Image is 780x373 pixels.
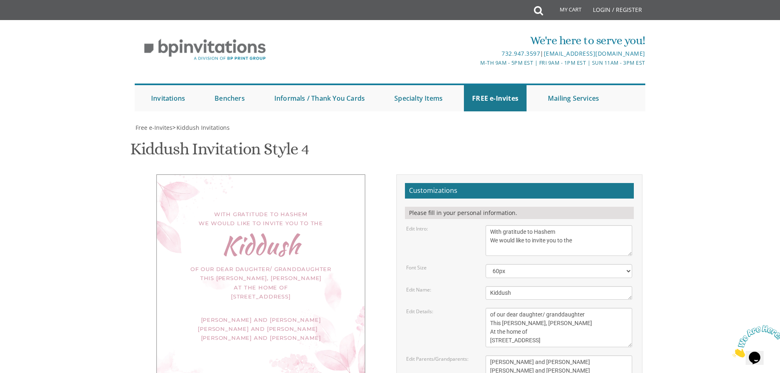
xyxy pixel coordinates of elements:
[729,322,780,361] iframe: chat widget
[172,124,230,131] span: >
[502,50,540,57] a: 732.947.3597
[130,140,309,164] h1: Kiddush Invitation Style 4
[406,355,468,362] label: Edit Parents/Grandparents:
[135,124,172,131] a: Free e-Invites
[3,3,54,36] img: Chat attention grabber
[176,124,230,131] a: Kiddush Invitations
[406,225,428,232] label: Edit Intro:
[544,50,645,57] a: [EMAIL_ADDRESS][DOMAIN_NAME]
[173,315,348,342] div: [PERSON_NAME] and [PERSON_NAME] [PERSON_NAME] and [PERSON_NAME] [PERSON_NAME] and [PERSON_NAME]
[486,225,632,256] textarea: We would like to invite you to the kiddush of our dear daughter/granddaughter
[305,32,645,49] div: We're here to serve you!
[173,241,348,250] div: Kiddush
[542,1,587,21] a: My Cart
[406,286,431,293] label: Edit Name:
[266,85,373,111] a: Informals / Thank You Cards
[405,183,634,199] h2: Customizations
[386,85,451,111] a: Specialty Items
[406,308,433,315] label: Edit Details:
[406,264,427,271] label: Font Size
[464,85,527,111] a: FREE e-Invites
[305,49,645,59] div: |
[486,308,632,347] textarea: This Shabbos, Parshas Vayigash at our home [STREET_ADDRESS][US_STATE]
[173,264,348,301] div: of our dear daughter/ granddaughter This [PERSON_NAME], [PERSON_NAME] At the home of [STREET_ADDR...
[405,207,634,219] div: Please fill in your personal information.
[136,124,172,131] span: Free e-Invites
[305,59,645,67] div: M-Th 9am - 5pm EST | Fri 9am - 1pm EST | Sun 11am - 3pm EST
[143,85,193,111] a: Invitations
[206,85,253,111] a: Benchers
[135,33,275,67] img: BP Invitation Loft
[540,85,607,111] a: Mailing Services
[173,210,348,228] div: With gratitude to Hashem We would like to invite you to the
[486,286,632,300] textarea: Nechama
